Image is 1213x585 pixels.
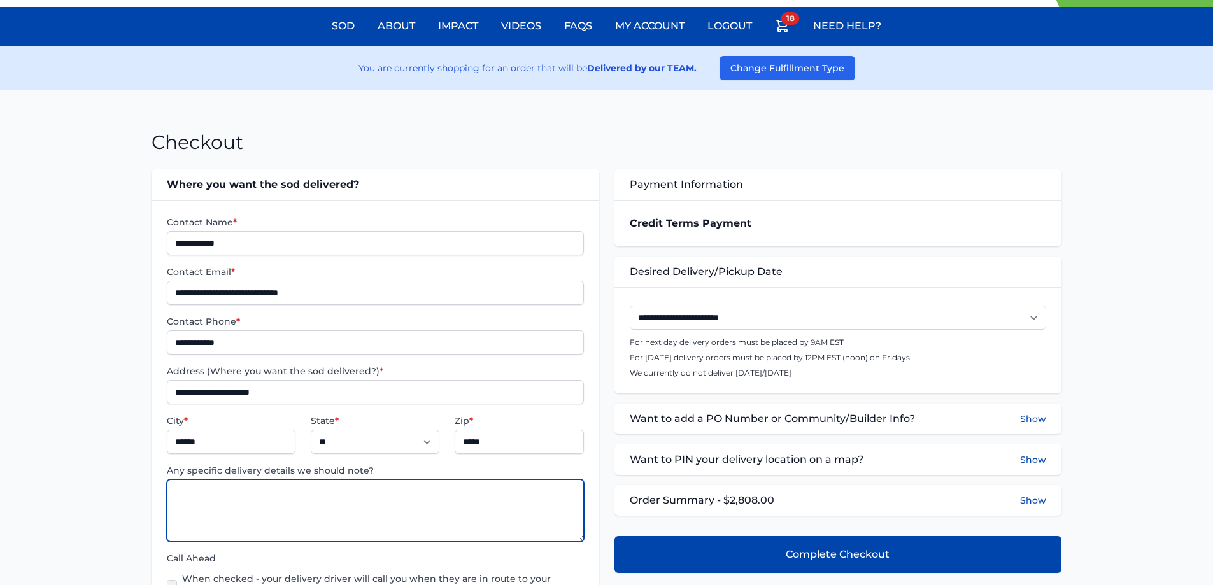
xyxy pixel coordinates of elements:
a: My Account [607,11,692,41]
span: Complete Checkout [786,547,890,562]
label: Address (Where you want the sod delivered?) [167,365,583,377]
span: Order Summary - $2,808.00 [630,493,774,508]
button: Show [1020,452,1046,467]
label: Any specific delivery details we should note? [167,464,583,477]
a: 18 [767,11,798,46]
label: City [167,414,295,427]
label: Zip [455,414,583,427]
a: Sod [324,11,362,41]
span: 18 [781,12,800,25]
div: Payment Information [614,169,1061,200]
a: Impact [430,11,486,41]
button: Show [1020,494,1046,507]
p: For [DATE] delivery orders must be placed by 12PM EST (noon) on Fridays. [630,353,1046,363]
label: Contact Email [167,265,583,278]
a: FAQs [557,11,600,41]
span: Want to add a PO Number or Community/Builder Info? [630,411,915,426]
strong: Credit Terms Payment [630,217,751,229]
a: Videos [493,11,549,41]
div: Desired Delivery/Pickup Date [614,257,1061,287]
p: For next day delivery orders must be placed by 9AM EST [630,337,1046,348]
button: Show [1020,411,1046,426]
h1: Checkout [152,131,243,154]
label: Contact Phone [167,315,583,328]
a: Need Help? [805,11,889,41]
div: Where you want the sod delivered? [152,169,599,200]
label: Call Ahead [167,552,583,565]
p: We currently do not deliver [DATE]/[DATE] [630,368,1046,378]
a: About [370,11,423,41]
label: Contact Name [167,216,583,229]
span: Want to PIN your delivery location on a map? [630,452,863,467]
button: Complete Checkout [614,536,1061,573]
strong: Delivered by our TEAM. [587,62,697,74]
a: Logout [700,11,760,41]
button: Change Fulfillment Type [720,56,855,80]
label: State [311,414,439,427]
